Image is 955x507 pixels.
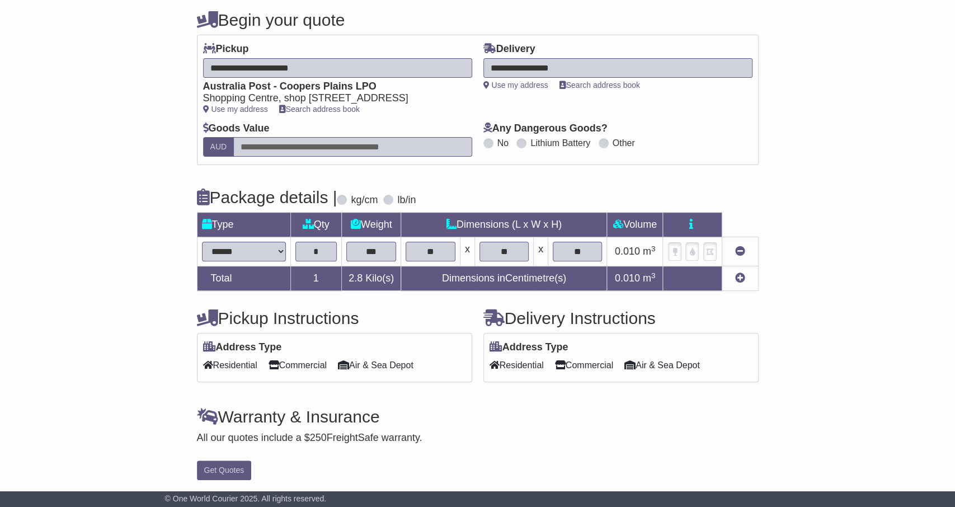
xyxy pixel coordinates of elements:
span: 250 [310,432,327,443]
span: 0.010 [615,273,640,284]
td: x [460,237,474,266]
span: Air & Sea Depot [338,356,413,374]
label: Lithium Battery [530,138,590,148]
a: Use my address [483,81,548,90]
label: Pickup [203,43,249,55]
sup: 3 [651,245,656,253]
h4: Warranty & Insurance [197,407,759,426]
label: kg/cm [351,194,378,206]
td: Kilo(s) [342,266,401,291]
span: Residential [490,356,544,374]
span: m [643,273,656,284]
td: Volume [607,213,663,237]
td: x [534,237,548,266]
div: Shopping Centre, shop [STREET_ADDRESS] [203,92,461,105]
h4: Begin your quote [197,11,759,29]
td: Weight [342,213,401,237]
label: Other [613,138,635,148]
td: Total [197,266,290,291]
a: Search address book [559,81,640,90]
span: Air & Sea Depot [624,356,700,374]
span: 2.8 [349,273,363,284]
span: © One World Courier 2025. All rights reserved. [165,494,327,503]
label: Address Type [203,341,282,354]
h4: Delivery Instructions [483,309,759,327]
h4: Package details | [197,188,337,206]
td: Qty [290,213,342,237]
label: Any Dangerous Goods? [483,123,608,135]
span: Residential [203,356,257,374]
td: Dimensions (L x W x H) [401,213,607,237]
h4: Pickup Instructions [197,309,472,327]
div: Australia Post - Coopers Plains LPO [203,81,461,93]
label: lb/in [397,194,416,206]
a: Add new item [735,273,745,284]
label: No [497,138,509,148]
span: 0.010 [615,246,640,257]
button: Get Quotes [197,461,252,480]
label: Delivery [483,43,535,55]
td: Dimensions in Centimetre(s) [401,266,607,291]
span: m [643,246,656,257]
span: Commercial [269,356,327,374]
sup: 3 [651,271,656,280]
div: All our quotes include a $ FreightSafe warranty. [197,432,759,444]
td: Type [197,213,290,237]
a: Search address book [279,105,360,114]
label: Goods Value [203,123,270,135]
label: AUD [203,137,234,157]
span: Commercial [555,356,613,374]
a: Remove this item [735,246,745,257]
a: Use my address [203,105,268,114]
label: Address Type [490,341,568,354]
td: 1 [290,266,342,291]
